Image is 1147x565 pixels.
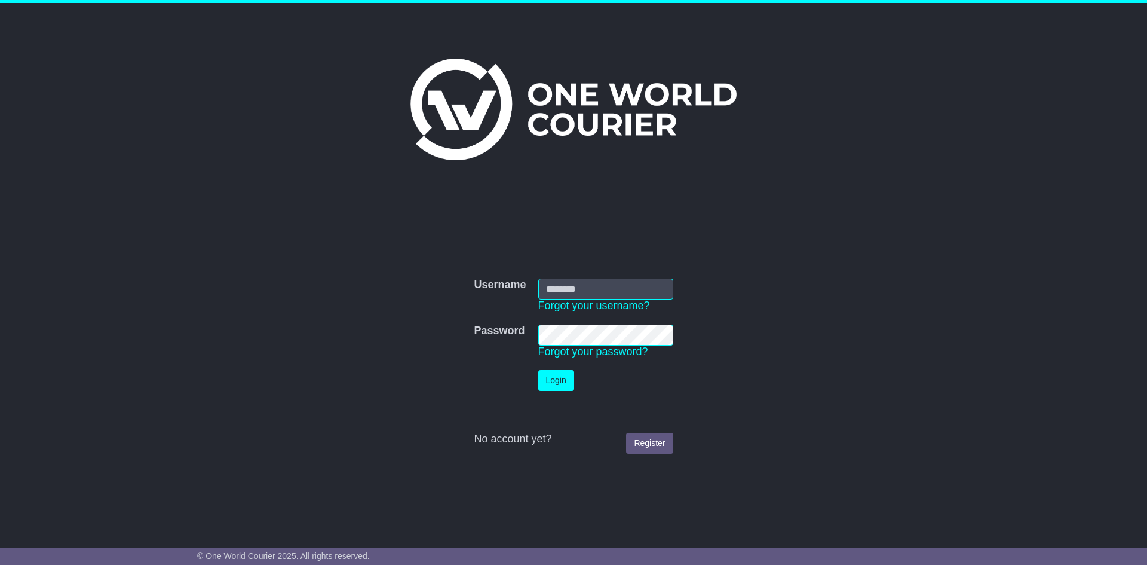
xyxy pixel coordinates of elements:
a: Register [626,433,673,454]
a: Forgot your password? [538,346,648,358]
label: Username [474,279,526,292]
img: One World [410,59,737,160]
a: Forgot your username? [538,300,650,311]
label: Password [474,325,525,338]
div: No account yet? [474,433,673,446]
span: © One World Courier 2025. All rights reserved. [197,551,370,561]
button: Login [538,370,574,391]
